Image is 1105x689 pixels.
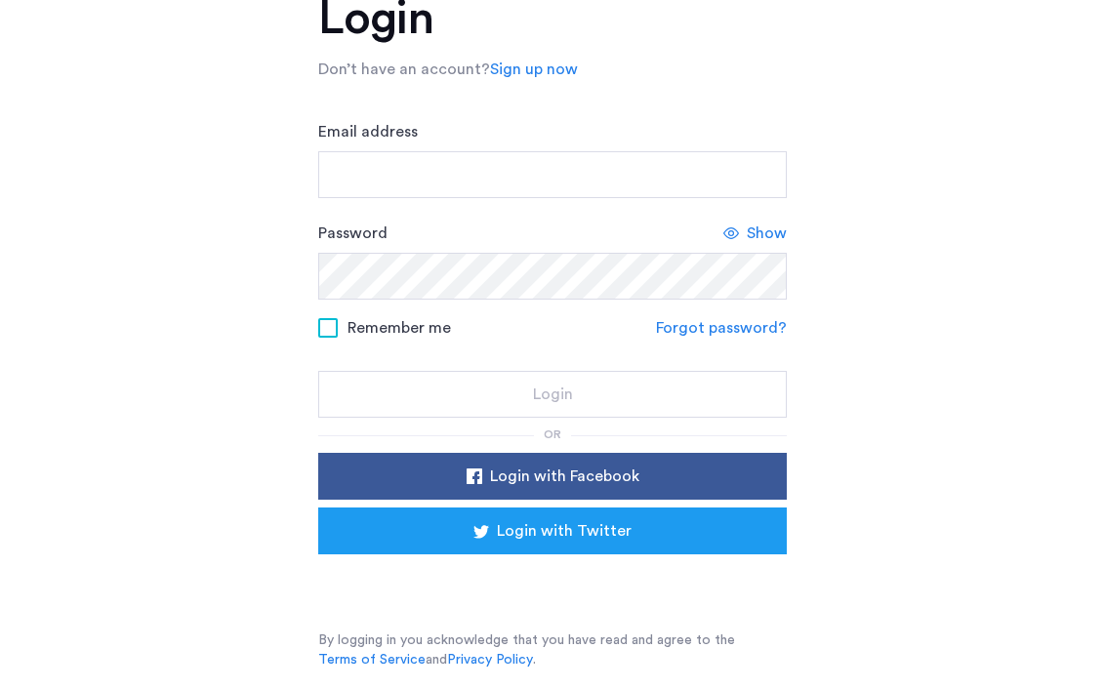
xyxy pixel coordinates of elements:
label: Email address [318,120,418,143]
a: Privacy Policy [447,650,533,669]
a: Terms of Service [318,650,426,669]
span: Login with Facebook [490,465,639,488]
button: button [318,453,787,500]
span: Show [747,222,787,245]
span: Login [533,383,573,406]
label: Password [318,222,388,245]
a: Sign up now [490,58,578,81]
span: Remember me [348,316,451,340]
button: button [318,371,787,418]
a: Forgot password? [656,316,787,340]
p: By logging in you acknowledge that you have read and agree to the and . [318,630,787,669]
span: or [544,428,561,440]
span: Login with Twitter [497,519,632,543]
iframe: Sign in with Google Button [348,560,757,603]
span: Don’t have an account? [318,61,490,77]
button: button [318,507,787,554]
